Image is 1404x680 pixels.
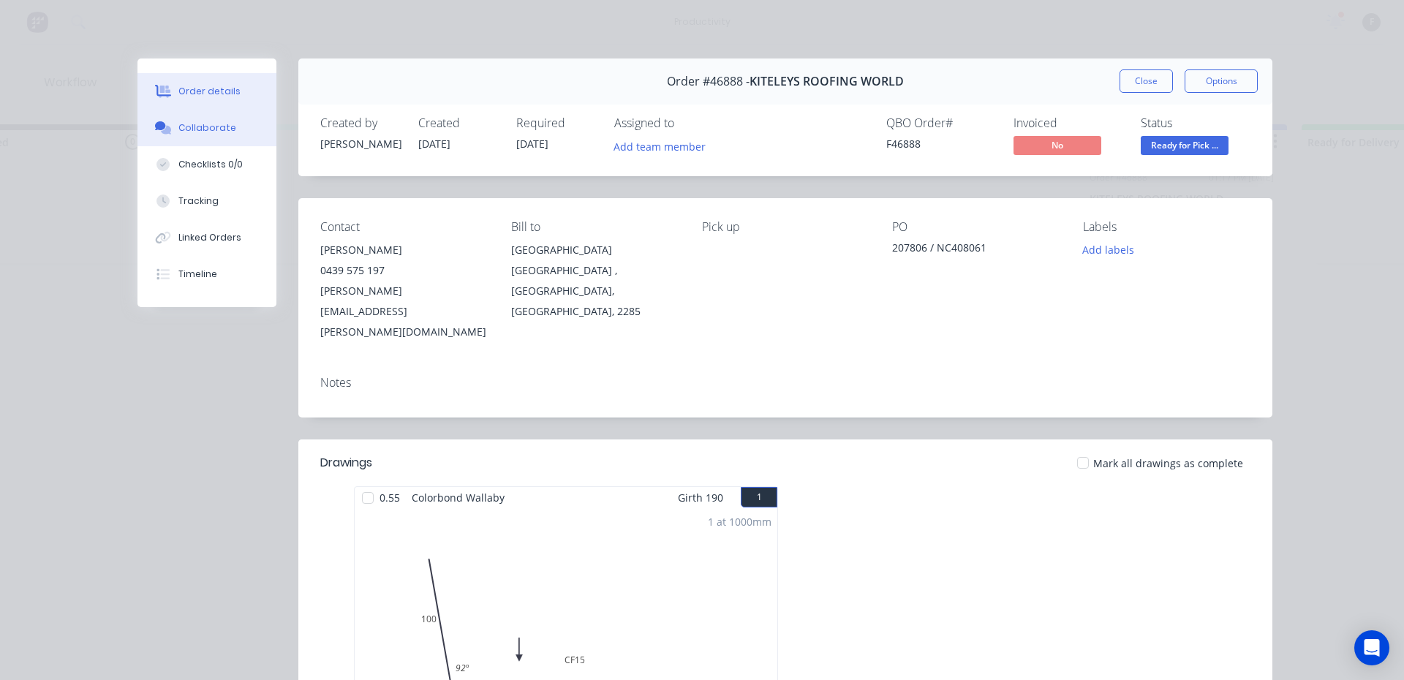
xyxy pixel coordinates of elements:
div: Created [418,116,499,130]
div: Open Intercom Messenger [1354,630,1389,665]
div: Bill to [511,220,679,234]
button: Add team member [606,136,714,156]
button: Linked Orders [137,219,276,256]
span: Colorbond Wallaby [406,487,510,508]
span: [DATE] [418,137,450,151]
div: Invoiced [1014,116,1123,130]
button: 1 [741,487,777,507]
div: F46888 [886,136,996,151]
div: Linked Orders [178,231,241,244]
button: Tracking [137,183,276,219]
div: 0439 575 197 [320,260,488,281]
div: Tracking [178,194,219,208]
button: Collaborate [137,110,276,146]
div: Checklists 0/0 [178,158,243,171]
button: Ready for Pick ... [1141,136,1228,158]
div: [PERSON_NAME] [320,240,488,260]
span: Order #46888 - [667,75,750,88]
div: Notes [320,376,1250,390]
div: Order details [178,85,241,98]
div: Labels [1083,220,1250,234]
div: QBO Order # [886,116,996,130]
div: Collaborate [178,121,236,135]
div: Contact [320,220,488,234]
button: Order details [137,73,276,110]
div: [PERSON_NAME] [320,136,401,151]
button: Checklists 0/0 [137,146,276,183]
div: [GEOGRAPHIC_DATA][GEOGRAPHIC_DATA] , [GEOGRAPHIC_DATA], [GEOGRAPHIC_DATA], 2285 [511,240,679,322]
div: Required [516,116,597,130]
button: Options [1185,69,1258,93]
button: Add labels [1075,240,1142,260]
span: 0.55 [374,487,406,508]
div: Status [1141,116,1250,130]
span: Girth 190 [678,487,723,508]
span: Mark all drawings as complete [1093,456,1243,471]
button: Close [1120,69,1173,93]
div: 207806 / NC408061 [892,240,1060,260]
span: [DATE] [516,137,548,151]
span: KITELEYS ROOFING WORLD [750,75,904,88]
div: [GEOGRAPHIC_DATA] , [GEOGRAPHIC_DATA], [GEOGRAPHIC_DATA], 2285 [511,260,679,322]
button: Add team member [614,136,714,156]
div: PO [892,220,1060,234]
div: Drawings [320,454,372,472]
div: Pick up [702,220,869,234]
div: Created by [320,116,401,130]
div: [PERSON_NAME]0439 575 197[PERSON_NAME][EMAIL_ADDRESS][PERSON_NAME][DOMAIN_NAME] [320,240,488,342]
span: Ready for Pick ... [1141,136,1228,154]
div: 1 at 1000mm [708,514,771,529]
div: Assigned to [614,116,760,130]
div: [GEOGRAPHIC_DATA] [511,240,679,260]
span: No [1014,136,1101,154]
div: [PERSON_NAME][EMAIL_ADDRESS][PERSON_NAME][DOMAIN_NAME] [320,281,488,342]
button: Timeline [137,256,276,292]
div: Timeline [178,268,217,281]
